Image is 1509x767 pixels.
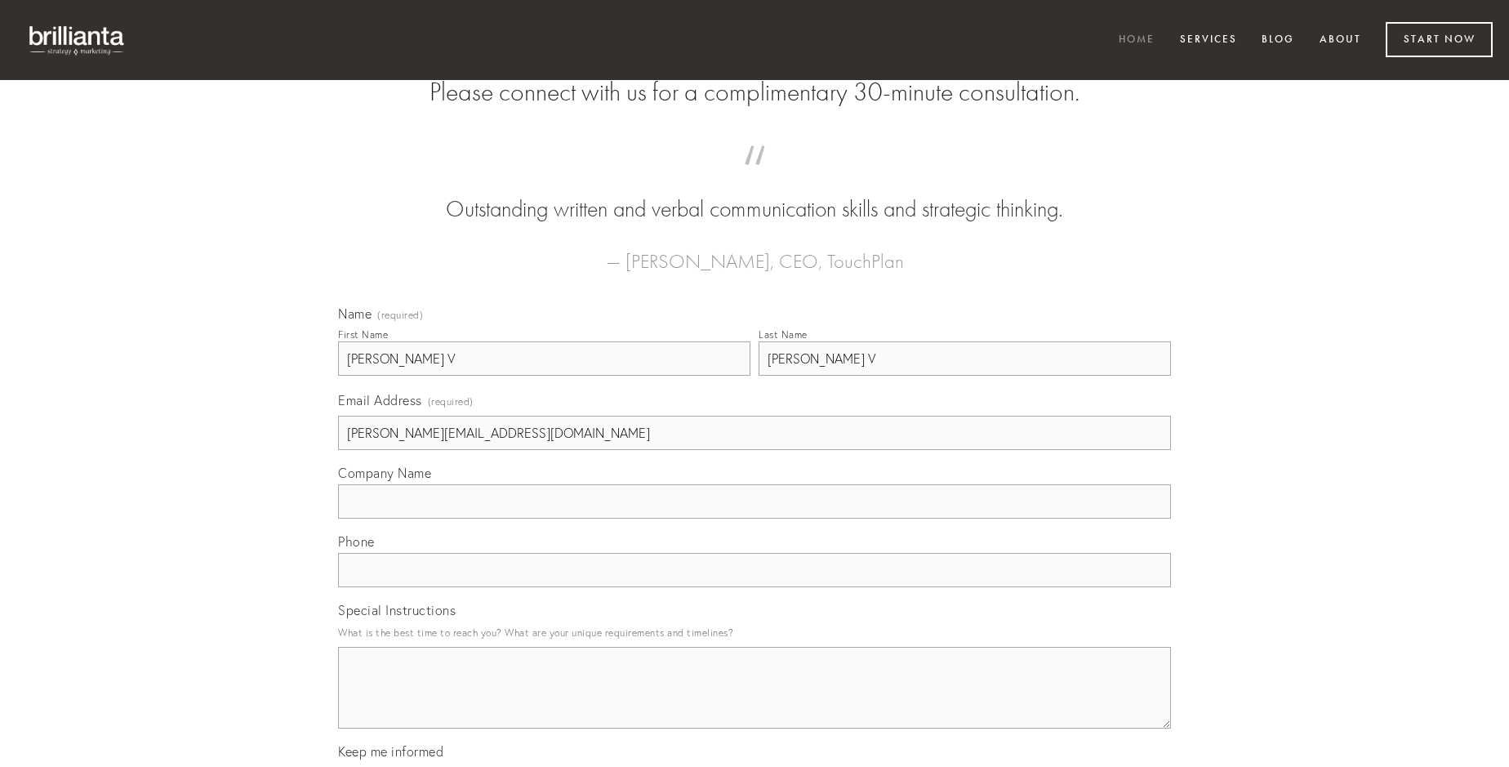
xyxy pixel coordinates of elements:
[1169,27,1248,54] a: Services
[377,310,423,320] span: (required)
[338,743,443,760] span: Keep me informed
[1108,27,1165,54] a: Home
[364,162,1145,225] blockquote: Outstanding written and verbal communication skills and strategic thinking.
[338,602,456,618] span: Special Instructions
[338,533,375,550] span: Phone
[338,77,1171,108] h2: Please connect with us for a complimentary 30-minute consultation.
[1386,22,1493,57] a: Start Now
[338,305,372,322] span: Name
[428,390,474,412] span: (required)
[759,328,808,341] div: Last Name
[338,392,422,408] span: Email Address
[364,225,1145,278] figcaption: — [PERSON_NAME], CEO, TouchPlan
[1309,27,1372,54] a: About
[16,16,139,64] img: brillianta - research, strategy, marketing
[338,465,431,481] span: Company Name
[1251,27,1305,54] a: Blog
[338,622,1171,644] p: What is the best time to reach you? What are your unique requirements and timelines?
[338,328,388,341] div: First Name
[364,162,1145,194] span: “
